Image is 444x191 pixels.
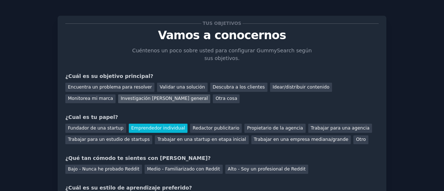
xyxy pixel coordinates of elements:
[65,185,192,191] font: ¿Cuál es su estilo de aprendizaje preferido?
[68,137,150,142] font: Trabajar para un estudio de startups
[203,21,241,26] font: Tus objetivos
[193,126,239,131] font: Redactor publicitario
[215,96,237,101] font: Otra cosa
[68,166,139,172] font: Bajo - Nunca he probado Reddit
[356,137,366,142] font: Otro
[68,96,113,101] font: Monitorea mi marca
[254,137,349,142] font: Trabajar en una empresa mediana/grande
[65,155,211,161] font: ¿Qué tan cómodo te sientes con [PERSON_NAME]?
[311,126,370,131] font: Trabajar para una agencia
[158,29,286,42] font: Vamos a conocernos
[147,166,220,172] font: Medio - Familiarizado con Reddit
[157,137,246,142] font: Trabajar en una startup en etapa inicial
[247,126,303,131] font: Propietario de la agencia
[65,73,153,79] font: ¿Cuál es su objetivo principal?
[132,48,312,61] font: Cuéntenos un poco sobre usted para configurar GummySearch según sus objetivos.
[213,85,265,90] font: Descubra a los clientes
[68,85,152,90] font: Encuentra un problema para resolver
[68,126,124,131] font: Fundador de una startup
[273,85,330,90] font: Idear/distribuir contenido
[121,96,208,101] font: Investigación [PERSON_NAME] general
[228,166,306,172] font: Alto - Soy un profesional de Reddit
[160,85,205,90] font: Validar una solución
[65,114,118,120] font: ¿Cual es tu papel?
[131,126,185,131] font: Emprendedor individual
